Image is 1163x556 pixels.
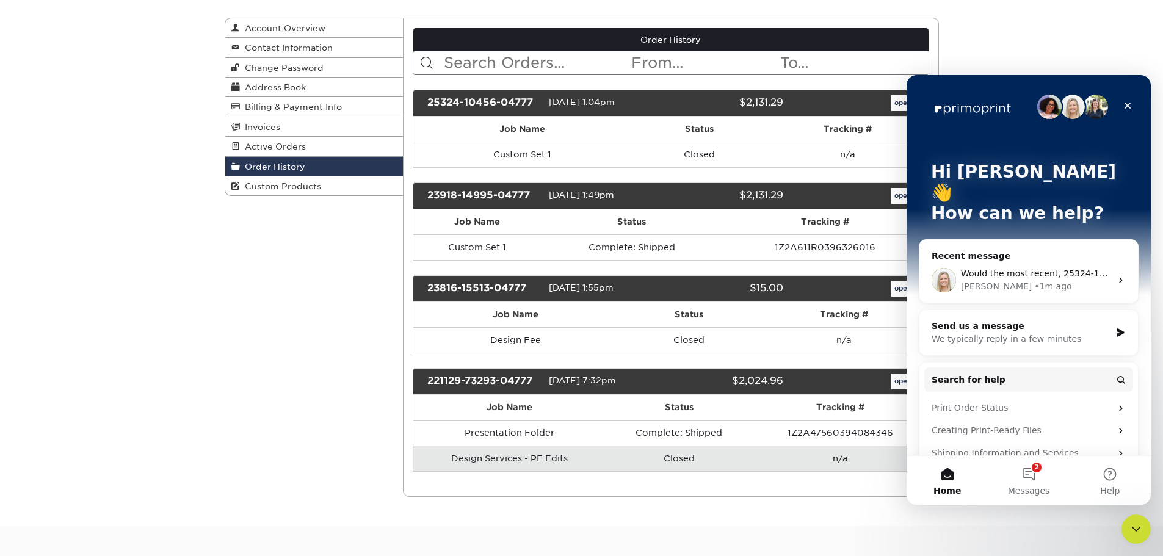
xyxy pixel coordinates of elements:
span: Order History [240,162,305,171]
a: open [891,95,915,111]
td: Custom Set 1 [413,142,632,167]
td: 1Z2A611R0396326016 [722,234,929,260]
button: Search for help [18,292,226,317]
div: $2,131.29 [662,188,792,204]
th: Job Name [413,302,618,327]
span: Home [27,411,54,420]
a: Custom Products [225,176,404,195]
iframe: Intercom live chat [907,75,1151,505]
th: Status [618,302,759,327]
span: Account Overview [240,23,325,33]
a: Contact Information [225,38,404,57]
span: [DATE] 1:55pm [549,283,614,292]
input: To... [779,51,928,74]
div: $15.00 [662,281,792,297]
td: n/a [753,446,929,471]
td: Closed [618,327,759,353]
td: Design Fee [413,327,618,353]
span: Custom Products [240,181,321,191]
span: Change Password [240,63,324,73]
td: Closed [605,446,752,471]
div: Close [210,20,232,42]
td: Design Services - PF Edits [413,446,605,471]
span: Billing & Payment Info [240,102,342,112]
th: Job Name [413,117,632,142]
span: [DATE] 1:49pm [549,190,614,200]
td: Custom Set 1 [413,234,542,260]
div: $2,024.96 [662,374,792,389]
div: Print Order Status [25,327,205,339]
input: Search Orders... [443,51,630,74]
a: open [891,188,915,204]
th: Status [542,209,722,234]
span: Active Orders [240,142,306,151]
a: open [891,281,915,297]
button: Help [163,381,244,430]
div: Shipping Information and Services [25,372,205,385]
th: Tracking # [722,209,929,234]
a: Change Password [225,58,404,78]
div: 23816-15513-04777 [418,281,549,297]
td: Closed [632,142,767,167]
th: Job Name [413,395,605,420]
div: Creating Print-Ready Files [18,344,226,367]
a: Address Book [225,78,404,97]
a: Order History [413,28,929,51]
div: 23918-14995-04777 [418,188,549,204]
span: Contact Information [240,43,333,52]
button: Messages [81,381,162,430]
a: Account Overview [225,18,404,38]
th: Job Name [413,209,542,234]
div: We typically reply in a few minutes [25,258,204,270]
div: • 1m ago [128,205,165,218]
div: Send us a messageWe typically reply in a few minutes [12,234,232,281]
th: Status [632,117,767,142]
a: open [891,374,915,389]
th: Tracking # [753,395,929,420]
span: Messages [101,411,143,420]
td: n/a [767,142,929,167]
div: [PERSON_NAME] [54,205,125,218]
div: 221129-73293-04777 [418,374,549,389]
a: Billing & Payment Info [225,97,404,117]
th: Status [605,395,752,420]
div: Print Order Status [18,322,226,344]
div: Shipping Information and Services [18,367,226,389]
div: $2,131.29 [662,95,792,111]
span: [DATE] 7:32pm [549,375,616,385]
div: Creating Print-Ready Files [25,349,205,362]
th: Tracking # [767,117,929,142]
td: 1Z2A47560394084346 [753,420,929,446]
span: [DATE] 1:04pm [549,97,615,107]
a: Order History [225,157,404,176]
input: From... [630,51,779,74]
td: Complete: Shipped [605,420,752,446]
span: Invoices [240,122,280,132]
th: Tracking # [759,302,929,327]
span: Help [194,411,213,420]
a: Active Orders [225,137,404,156]
span: Would the most recent, 25324-10456-04777 be correct? [54,193,295,203]
iframe: Intercom live chat [1121,514,1151,544]
td: n/a [759,327,929,353]
span: Address Book [240,82,306,92]
td: Complete: Shipped [542,234,722,260]
a: Invoices [225,117,404,137]
td: Presentation Folder [413,420,605,446]
div: Send us a message [25,245,204,258]
span: Search for help [25,298,99,311]
div: 25324-10456-04777 [418,95,549,111]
